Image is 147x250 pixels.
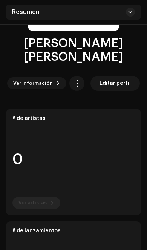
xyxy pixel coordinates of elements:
[12,228,135,234] div: # de lanzamientos
[7,77,66,89] button: Ver información
[12,9,40,15] span: Resumen
[13,76,53,91] span: Ver información
[6,109,141,215] re-o-card-data: # de artistas
[6,37,141,64] h1: [PERSON_NAME] [PERSON_NAME]
[90,76,140,91] button: Editar perfil
[100,76,131,91] span: Editar perfil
